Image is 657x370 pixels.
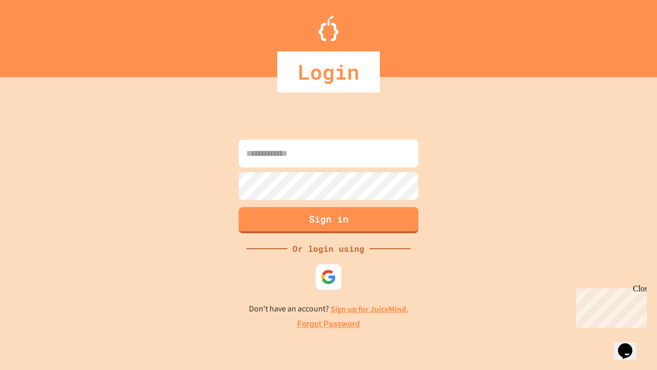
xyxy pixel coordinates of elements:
a: Sign up for JuiceMind. [331,304,409,314]
img: google-icon.svg [321,269,336,285]
img: Logo.svg [318,15,339,41]
iframe: chat widget [614,329,647,360]
div: Chat with us now!Close [4,4,71,65]
a: Forgot Password [297,318,360,330]
button: Sign in [239,207,418,233]
div: Or login using [287,243,370,255]
div: Login [277,51,380,92]
iframe: chat widget [572,284,647,328]
p: Don't have an account? [249,303,409,316]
